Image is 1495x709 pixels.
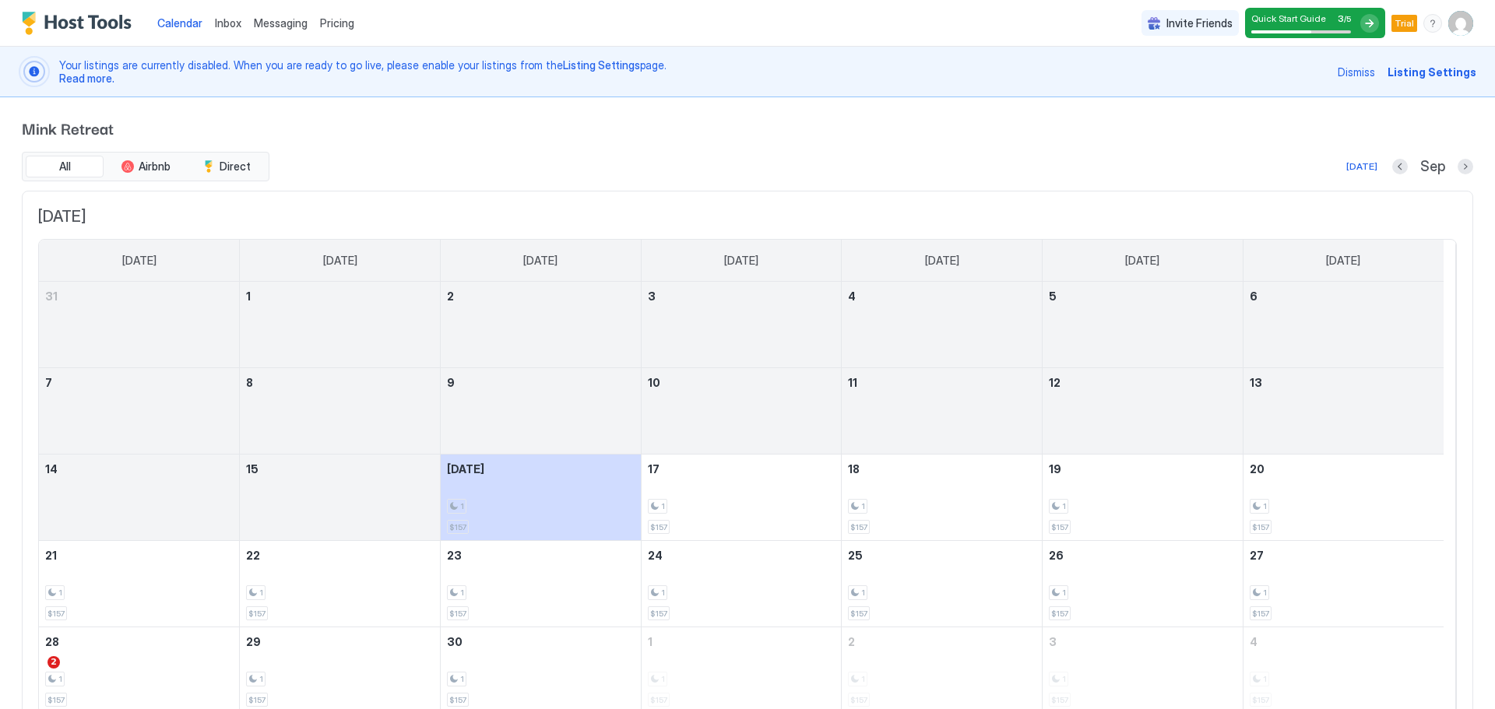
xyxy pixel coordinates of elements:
[641,368,842,455] td: September 10, 2025
[842,368,1043,455] td: September 11, 2025
[22,116,1473,139] span: Mink Retreat
[648,462,660,476] span: 17
[650,609,667,619] span: $157
[215,16,241,30] span: Inbox
[1263,588,1267,598] span: 1
[1338,64,1375,80] div: Dismiss
[642,541,842,570] a: September 24, 2025
[842,282,1042,311] a: September 4, 2025
[59,160,71,174] span: All
[648,376,660,389] span: 10
[259,674,263,684] span: 1
[842,282,1043,368] td: September 4, 2025
[1250,290,1258,303] span: 6
[440,368,641,455] td: September 9, 2025
[642,368,842,397] a: September 10, 2025
[39,368,240,455] td: September 7, 2025
[22,152,269,181] div: tab-group
[648,290,656,303] span: 3
[240,455,440,483] a: September 15, 2025
[641,455,842,541] td: September 17, 2025
[45,290,58,303] span: 31
[648,635,653,648] span: 1
[842,541,1043,627] td: September 25, 2025
[1043,282,1243,368] td: September 5, 2025
[122,254,157,268] span: [DATE]
[842,627,1042,656] a: October 2, 2025
[39,368,239,397] a: September 7, 2025
[45,376,52,389] span: 7
[447,549,462,562] span: 23
[909,240,975,282] a: Thursday
[441,282,641,311] a: September 2, 2025
[1250,549,1264,562] span: 27
[1344,157,1380,176] button: [DATE]
[1392,159,1408,174] button: Previous month
[441,627,641,656] a: September 30, 2025
[1043,541,1243,627] td: September 26, 2025
[248,695,266,705] span: $157
[107,240,172,282] a: Sunday
[861,501,865,511] span: 1
[1166,16,1233,30] span: Invite Friends
[1049,376,1061,389] span: 12
[709,240,774,282] a: Wednesday
[508,240,573,282] a: Tuesday
[240,541,440,570] a: September 22, 2025
[441,455,641,483] a: September 16, 2025
[47,695,65,705] span: $157
[1043,368,1243,455] td: September 12, 2025
[59,72,114,85] a: Read more.
[1043,541,1243,570] a: September 26, 2025
[220,160,251,174] span: Direct
[724,254,758,268] span: [DATE]
[39,541,239,570] a: September 21, 2025
[1338,12,1344,24] span: 3
[1243,368,1444,397] a: September 13, 2025
[1049,549,1064,562] span: 26
[440,541,641,627] td: September 23, 2025
[246,376,253,389] span: 8
[157,16,202,30] span: Calendar
[240,627,440,656] a: September 29, 2025
[1062,588,1066,598] span: 1
[440,455,641,541] td: September 16, 2025
[1250,635,1258,648] span: 4
[22,12,139,35] a: Host Tools Logo
[259,588,263,598] span: 1
[1388,64,1476,80] span: Listing Settings
[139,160,171,174] span: Airbnb
[39,627,239,656] a: September 28, 2025
[248,609,266,619] span: $157
[240,282,441,368] td: September 1, 2025
[39,455,239,483] a: September 14, 2025
[861,588,865,598] span: 1
[240,368,440,397] a: September 8, 2025
[246,290,251,303] span: 1
[460,674,464,684] span: 1
[1062,501,1066,511] span: 1
[1243,282,1444,311] a: September 6, 2025
[850,609,867,619] span: $157
[661,588,665,598] span: 1
[1043,455,1243,541] td: September 19, 2025
[254,15,308,31] a: Messaging
[39,282,239,311] a: August 31, 2025
[848,462,860,476] span: 18
[45,635,59,648] span: 28
[1243,455,1444,483] a: September 20, 2025
[441,541,641,570] a: September 23, 2025
[1049,462,1061,476] span: 19
[1263,501,1267,511] span: 1
[1125,254,1159,268] span: [DATE]
[1395,16,1414,30] span: Trial
[1251,12,1326,24] span: Quick Start Guide
[26,156,104,177] button: All
[641,282,842,368] td: September 3, 2025
[563,58,640,72] a: Listing Settings
[47,656,60,669] span: 2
